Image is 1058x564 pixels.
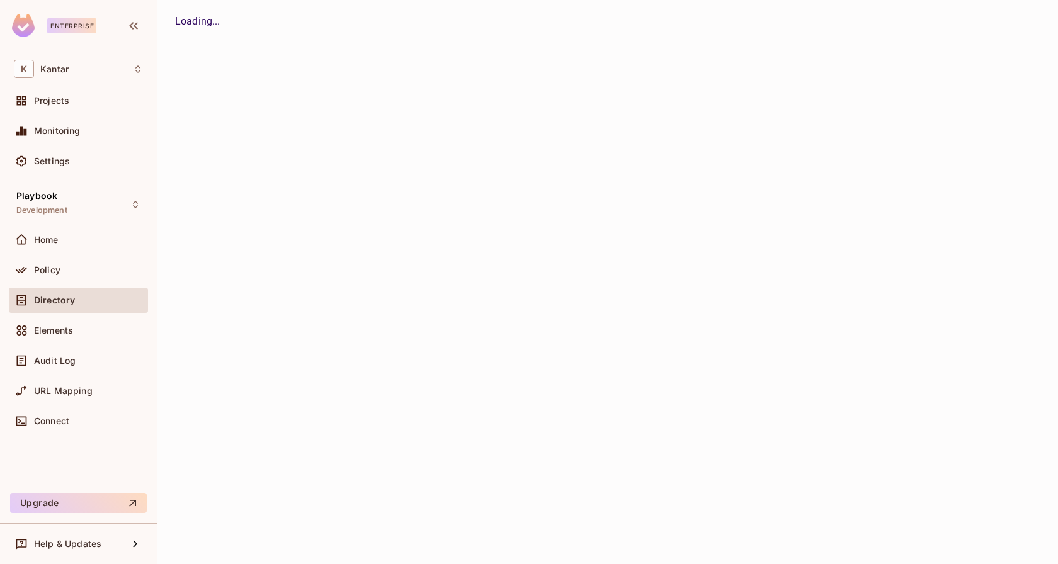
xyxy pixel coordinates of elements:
[34,265,60,275] span: Policy
[34,126,81,136] span: Monitoring
[47,18,96,33] div: Enterprise
[40,64,69,74] span: Workspace: Kantar
[34,386,93,396] span: URL Mapping
[14,60,34,78] span: K
[10,493,147,513] button: Upgrade
[34,416,69,426] span: Connect
[34,295,75,305] span: Directory
[16,191,57,201] span: Playbook
[16,205,67,215] span: Development
[34,235,59,245] span: Home
[34,156,70,166] span: Settings
[175,14,1040,29] div: Loading...
[34,356,76,366] span: Audit Log
[34,325,73,336] span: Elements
[34,539,101,549] span: Help & Updates
[12,14,35,37] img: SReyMgAAAABJRU5ErkJggg==
[34,96,69,106] span: Projects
